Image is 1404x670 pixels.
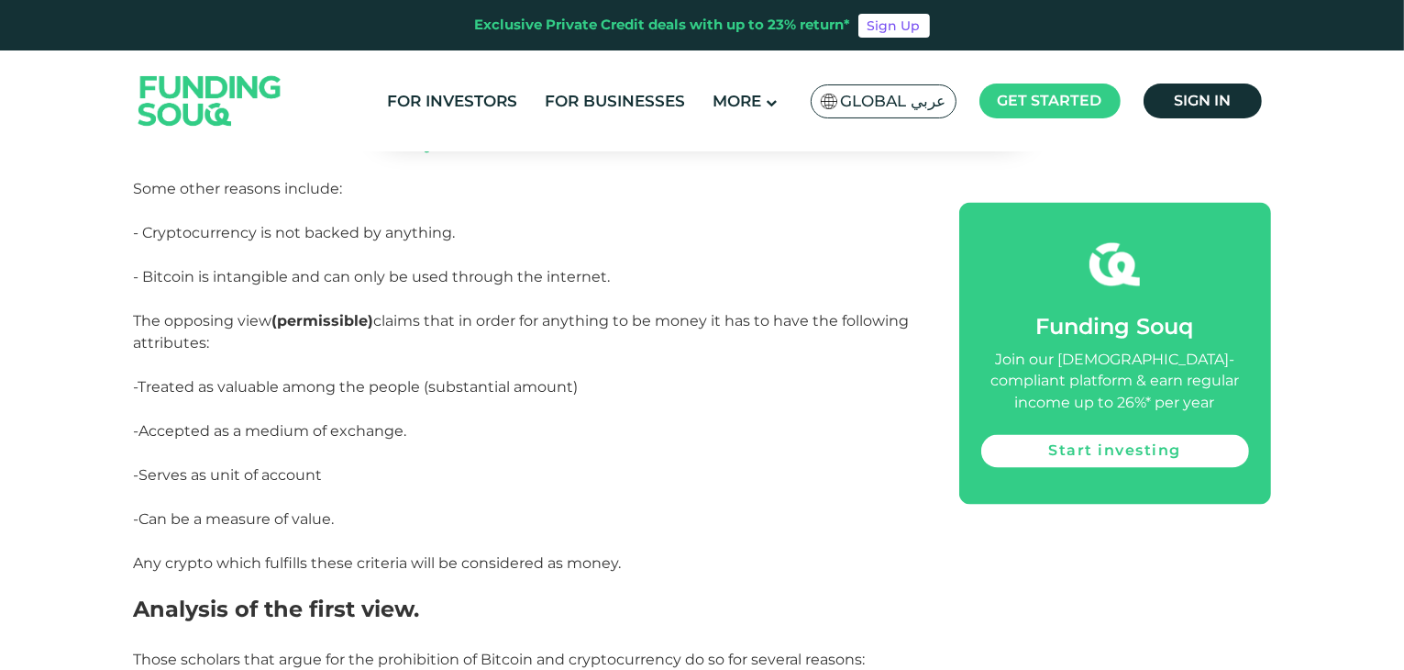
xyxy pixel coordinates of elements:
[120,54,300,147] img: Logo
[981,434,1249,467] a: Start investing
[134,268,611,285] span: - Bitcoin is intangible and can only be used through the internet.
[134,312,910,352] span: The opposing view claims that in order for anything to be money it has to have the following attr...
[475,15,851,36] div: Exclusive Private Credit deals with up to 23% return*
[1174,92,1231,109] span: Sign in
[134,180,343,197] span: Some other reasons include:
[272,312,374,329] strong: (permissible)
[713,92,761,110] span: More
[134,26,895,153] span: The Religious authority of the Turkish government says,” The trade of virtual currencies is not v...
[134,378,579,396] span: -Treated as valuable among the people (substantial amount)
[858,14,930,38] a: Sign Up
[134,651,866,668] span: Those scholars that argue for the prohibition of Bitcoin and cryptocurrency do so for several rea...
[134,466,323,484] span: -Serves as unit of account
[134,554,622,572] span: Any crypto which fulfills these criteria will be considered as money.
[271,136,630,153] a: Gharar: What exactly is it and how to avoid it?
[134,596,420,622] span: Analysis of the first view.
[540,86,690,117] a: For Businesses
[841,91,946,112] span: Global عربي
[1036,312,1194,339] span: Funding Souq
[821,94,837,109] img: SA Flag
[1144,84,1262,118] a: Sign in
[998,92,1102,109] span: Get started
[1089,239,1140,289] img: fsicon
[134,136,630,153] strong: Read more about:
[134,224,456,241] span: - Cryptocurrency is not backed by anything.
[134,422,407,440] span: -Accepted as a medium of exchange.
[981,348,1249,414] div: Join our [DEMOGRAPHIC_DATA]-compliant platform & earn regular income up to 26%* per year
[382,86,522,117] a: For Investors
[134,510,335,528] span: -Can be a measure of value.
